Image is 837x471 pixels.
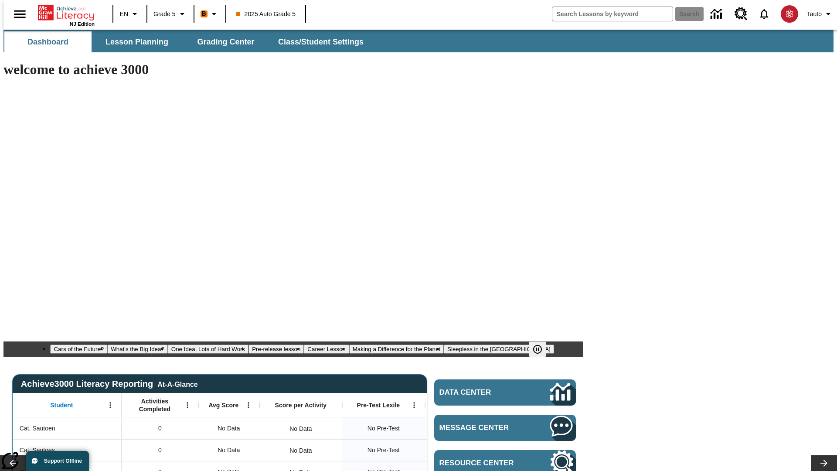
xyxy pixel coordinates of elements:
[803,6,837,22] button: Profile/Settings
[753,3,776,25] a: Notifications
[20,446,55,455] span: Cat, Sautoes
[729,2,753,26] a: Resource Center, Will open in new tab
[50,345,107,354] button: Slide 1 Cars of the Future?
[807,10,822,19] span: Tauto
[50,401,73,409] span: Student
[3,30,834,52] div: SubNavbar
[104,399,117,412] button: Open Menu
[120,10,128,19] span: EN
[434,415,576,441] a: Message Center
[20,424,55,433] span: Cat, Sautoen
[285,442,316,459] div: No Data, Cat, Sautoes
[408,399,421,412] button: Open Menu
[236,10,296,19] span: 2025 Auto Grade 5
[181,399,194,412] button: Open Menu
[7,1,33,27] button: Open side menu
[367,424,400,433] span: No Pre-Test, Cat, Sautoen
[107,345,168,354] button: Slide 2 What's the Big Idea?
[21,379,198,389] span: Achieve3000 Literacy Reporting
[271,31,371,52] button: Class/Student Settings
[198,439,259,461] div: No Data, Cat, Sautoes
[27,37,68,47] span: Dashboard
[213,441,244,459] span: No Data
[44,458,82,464] span: Support Offline
[304,345,349,354] button: Slide 5 Career Lesson
[116,6,144,22] button: Language: EN, Select a language
[275,401,327,409] span: Score per Activity
[182,31,269,52] button: Grading Center
[439,459,524,468] span: Resource Center
[529,341,546,357] button: Pause
[367,446,400,455] span: No Pre-Test, Cat, Sautoes
[153,10,176,19] span: Grade 5
[158,446,162,455] span: 0
[122,417,198,439] div: 0, Cat, Sautoen
[3,31,371,52] div: SubNavbar
[157,379,197,389] div: At-A-Glance
[197,6,223,22] button: Boost Class color is orange. Change class color
[126,397,184,413] span: Activities Completed
[26,451,89,471] button: Support Offline
[38,3,95,27] div: Home
[202,8,206,19] span: B
[198,417,259,439] div: No Data, Cat, Sautoen
[776,3,803,25] button: Select a new avatar
[278,37,364,47] span: Class/Student Settings
[439,423,524,432] span: Message Center
[242,399,255,412] button: Open Menu
[197,37,254,47] span: Grading Center
[122,439,198,461] div: 0, Cat, Sautoes
[248,345,304,354] button: Slide 4 Pre-release lesson
[552,7,673,21] input: search field
[781,5,798,23] img: avatar image
[213,420,244,437] span: No Data
[158,424,162,433] span: 0
[705,2,729,26] a: Data Center
[208,401,238,409] span: Avg Score
[811,455,837,471] button: Lesson carousel, Next
[70,21,95,27] span: NJ Edition
[3,61,583,78] h1: welcome to achieve 3000
[349,345,444,354] button: Slide 6 Making a Difference for the Planet
[93,31,180,52] button: Lesson Planning
[357,401,400,409] span: Pre-Test Lexile
[434,379,576,406] a: Data Center
[168,345,248,354] button: Slide 3 One Idea, Lots of Hard Work
[439,388,521,397] span: Data Center
[38,4,95,21] a: Home
[105,37,168,47] span: Lesson Planning
[4,31,92,52] button: Dashboard
[529,341,555,357] div: Pause
[150,6,191,22] button: Grade: Grade 5, Select a grade
[285,420,316,437] div: No Data, Cat, Sautoen
[444,345,554,354] button: Slide 7 Sleepless in the Animal Kingdom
